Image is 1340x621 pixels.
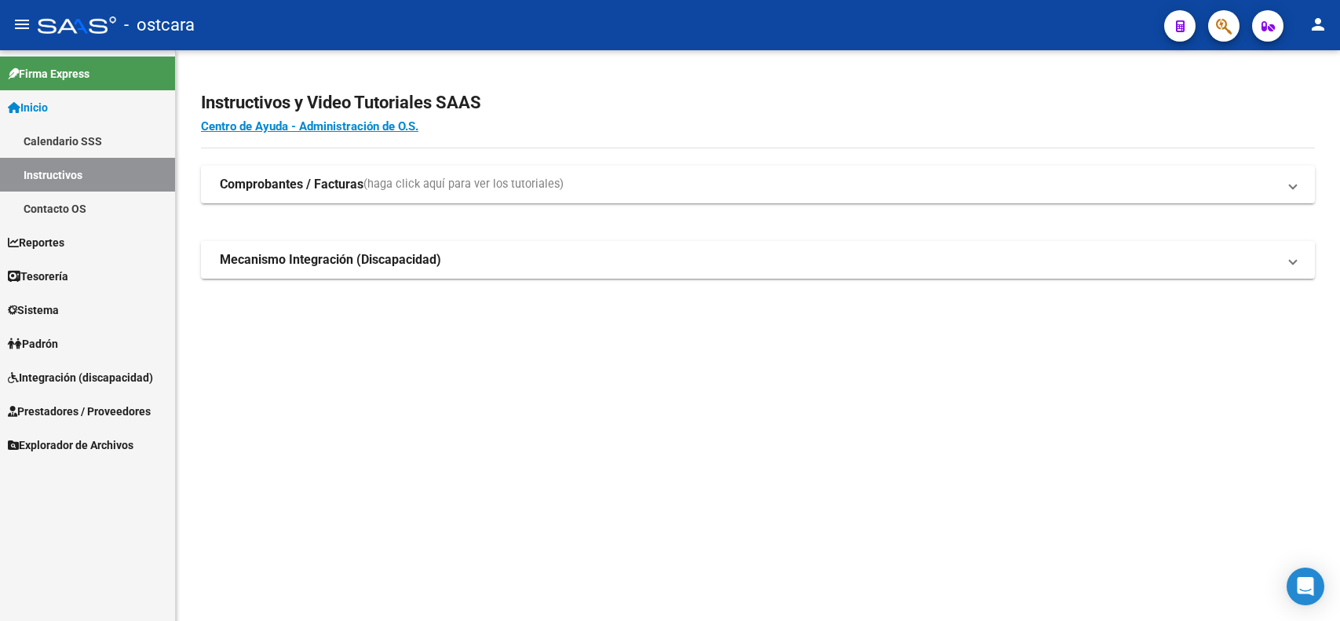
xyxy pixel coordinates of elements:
[8,268,68,285] span: Tesorería
[8,437,133,454] span: Explorador de Archivos
[201,88,1315,118] h2: Instructivos y Video Tutoriales SAAS
[220,176,363,193] strong: Comprobantes / Facturas
[13,15,31,34] mat-icon: menu
[220,251,441,268] strong: Mecanismo Integración (Discapacidad)
[8,99,48,116] span: Inicio
[363,176,564,193] span: (haga click aquí para ver los tutoriales)
[8,301,59,319] span: Sistema
[1309,15,1327,34] mat-icon: person
[201,119,418,133] a: Centro de Ayuda - Administración de O.S.
[8,234,64,251] span: Reportes
[201,166,1315,203] mat-expansion-panel-header: Comprobantes / Facturas(haga click aquí para ver los tutoriales)
[124,8,195,42] span: - ostcara
[8,65,89,82] span: Firma Express
[201,241,1315,279] mat-expansion-panel-header: Mecanismo Integración (Discapacidad)
[1287,568,1324,605] div: Open Intercom Messenger
[8,335,58,353] span: Padrón
[8,403,151,420] span: Prestadores / Proveedores
[8,369,153,386] span: Integración (discapacidad)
